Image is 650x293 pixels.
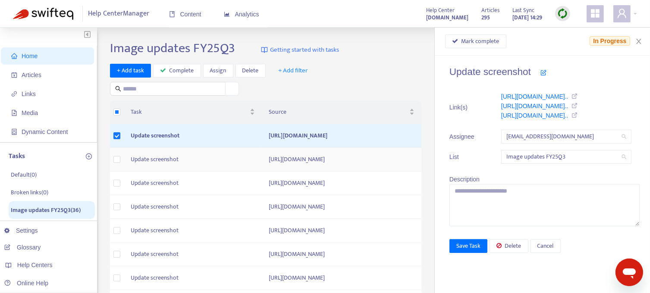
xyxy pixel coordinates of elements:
[449,239,487,253] button: Save Task
[590,8,600,19] span: appstore
[242,66,259,75] span: Delete
[449,176,480,183] span: Description
[11,188,48,197] p: Broken links ( 0 )
[203,64,233,78] button: Assign
[9,151,25,162] p: Tasks
[512,6,534,15] span: Last Sync
[11,170,37,179] p: Default ( 0 )
[449,152,480,162] span: List
[505,241,521,251] span: Delete
[210,66,226,75] span: Assign
[445,34,506,48] button: Mark complete
[262,243,421,266] td: [URL][DOMAIN_NAME]
[262,195,421,219] td: [URL][DOMAIN_NAME]
[124,100,262,124] th: Task
[279,65,308,76] span: + Add filter
[537,241,554,251] span: Cancel
[512,13,542,22] strong: [DATE] 14:29
[262,266,421,290] td: [URL][DOMAIN_NAME]
[615,259,643,286] iframe: Button to launch messaging window
[110,64,151,78] button: + Add task
[22,72,41,78] span: Articles
[131,107,248,117] span: Task
[481,6,499,15] span: Articles
[117,66,144,75] span: + Add task
[531,239,561,253] button: Cancel
[13,8,73,20] img: Swifteq
[11,110,17,116] span: file-image
[22,109,38,116] span: Media
[590,36,630,46] span: In Progress
[262,148,421,171] td: [URL][DOMAIN_NAME]
[224,11,259,18] span: Analytics
[262,171,421,195] td: [URL][DOMAIN_NAME]
[4,280,48,287] a: Online Help
[501,112,568,119] a: [URL][DOMAIN_NAME]..
[236,64,266,78] button: Delete
[622,134,627,139] span: search
[22,128,68,135] span: Dynamic Content
[426,6,455,15] span: Help Center
[449,132,480,141] span: Assignee
[124,219,262,243] td: Update screenshot
[272,64,315,78] button: + Add filter
[261,41,339,59] a: Getting started with tasks
[449,66,640,78] h4: Update screenshot
[622,154,627,159] span: search
[110,41,235,56] h2: Image updates FY25Q3
[462,37,499,46] span: Mark complete
[11,91,17,97] span: link
[115,86,121,92] span: search
[4,227,38,234] a: Settings
[124,266,262,290] td: Update screenshot
[124,148,262,171] td: Update screenshot
[11,129,17,135] span: container
[557,8,568,19] img: sync.dc5367851b00ba804db3.png
[449,103,480,112] span: Link(s)
[88,6,150,22] span: Help Center Manager
[11,53,17,59] span: home
[11,206,81,215] p: Image updates FY25Q3 ( 36 )
[22,90,36,97] span: Links
[262,124,421,148] td: [URL][DOMAIN_NAME]
[86,153,92,159] span: plus-circle
[261,47,268,53] img: image-link
[17,262,53,268] span: Help Centers
[506,130,626,143] span: support@sendible.com
[169,11,201,18] span: Content
[170,66,194,75] span: Complete
[124,195,262,219] td: Update screenshot
[481,13,490,22] strong: 295
[633,37,645,46] button: Close
[501,93,568,100] a: [URL][DOMAIN_NAME]..
[456,241,480,251] span: Save Task
[635,38,642,45] span: close
[501,103,568,109] a: [URL][DOMAIN_NAME]..
[169,11,175,17] span: book
[617,8,627,19] span: user
[124,243,262,266] td: Update screenshot
[153,64,201,78] button: Complete
[262,219,421,243] td: [URL][DOMAIN_NAME]
[490,239,528,253] button: Delete
[269,107,408,117] span: Source
[270,45,339,55] span: Getting started with tasks
[506,150,626,163] span: Image updates FY25Q3
[124,171,262,195] td: Update screenshot
[426,12,468,22] a: [DOMAIN_NAME]
[4,244,41,251] a: Glossary
[224,11,230,17] span: area-chart
[124,124,262,148] td: Update screenshot
[22,53,38,59] span: Home
[11,72,17,78] span: account-book
[262,100,421,124] th: Source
